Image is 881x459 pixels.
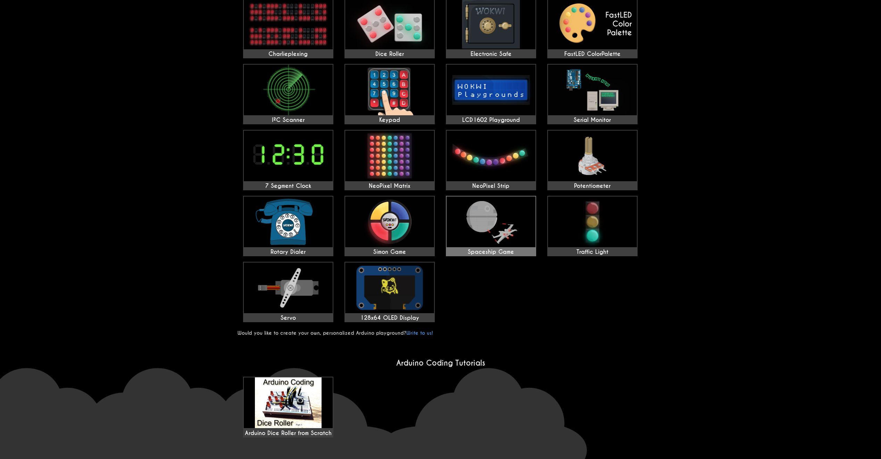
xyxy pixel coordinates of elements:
[243,130,333,190] a: 7 Segment Clock
[238,330,644,336] p: Would you like to create your own, personalized Arduino playground?
[548,117,637,124] div: Serial Monitor
[244,183,333,190] div: 7 Segment Clock
[244,377,333,428] img: maxresdefault.jpg
[406,330,433,336] a: Write to us!
[547,196,638,256] a: Traffic Light
[447,117,535,124] div: LCD1602 Playground
[345,262,434,313] img: 128x64 OLED Display
[244,197,333,247] img: Rotary Dialer
[238,358,644,368] h2: Arduino Coding Tutorials
[243,196,333,256] a: Rotary Dialer
[548,249,637,256] div: Traffic Light
[243,262,333,322] a: Servo
[345,117,434,124] div: Keypad
[345,197,434,247] img: Simon Game
[447,183,535,190] div: NeoPixel Strip
[446,64,536,124] a: LCD1602 Playground
[345,183,434,190] div: NeoPixel Matrix
[244,51,333,58] div: Charlieplexing
[547,130,638,190] a: Potentiometer
[446,130,536,190] a: NeoPixel Strip
[447,65,535,115] img: LCD1602 Playground
[345,131,434,181] img: NeoPixel Matrix
[446,196,536,256] a: Spaceship Game
[244,249,333,256] div: Rotary Dialer
[447,51,535,58] div: Electronic Safe
[244,65,333,115] img: I²C Scanner
[548,65,637,115] img: Serial Monitor
[244,117,333,124] div: I²C Scanner
[447,131,535,181] img: NeoPixel Strip
[345,51,434,58] div: Dice Roller
[244,262,333,313] img: Servo
[244,315,333,322] div: Servo
[345,315,434,322] div: 128x64 OLED Display
[548,131,637,181] img: Potentiometer
[447,249,535,256] div: Spaceship Game
[244,377,333,437] div: Arduino Dice Roller from Scratch
[548,183,637,190] div: Potentiometer
[243,64,333,124] a: I²C Scanner
[345,65,434,115] img: Keypad
[547,64,638,124] a: Serial Monitor
[344,262,435,322] a: 128x64 OLED Display
[344,196,435,256] a: Simon Game
[548,51,637,58] div: FastLED ColorPalette
[243,377,333,437] a: Arduino Dice Roller from Scratch
[344,64,435,124] a: Keypad
[345,249,434,256] div: Simon Game
[447,197,535,247] img: Spaceship Game
[244,131,333,181] img: 7 Segment Clock
[344,130,435,190] a: NeoPixel Matrix
[548,197,637,247] img: Traffic Light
